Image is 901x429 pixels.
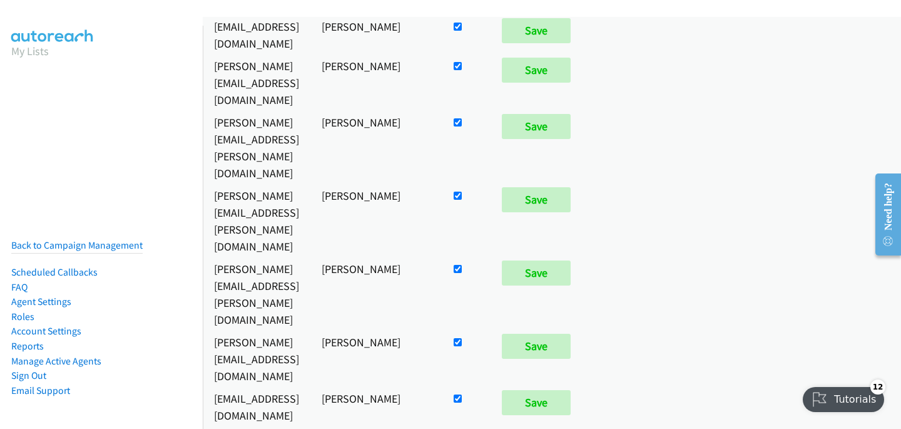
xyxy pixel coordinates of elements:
td: [PERSON_NAME][EMAIL_ADDRESS][PERSON_NAME][DOMAIN_NAME] [203,184,310,257]
a: Sign Out [11,370,46,381]
td: [PERSON_NAME][EMAIL_ADDRESS][PERSON_NAME][DOMAIN_NAME] [203,257,310,331]
a: Agent Settings [11,296,71,308]
td: [PERSON_NAME][EMAIL_ADDRESS][PERSON_NAME][DOMAIN_NAME] [203,111,310,184]
a: Manage Active Agents [11,355,101,367]
iframe: Checklist [795,375,892,420]
a: Roles [11,311,34,323]
input: Save [502,261,571,286]
input: Save [502,114,571,139]
a: Reports [11,340,44,352]
td: [PERSON_NAME] [310,54,440,111]
td: [PERSON_NAME] [310,257,440,331]
td: [PERSON_NAME] [310,331,440,387]
td: [PERSON_NAME] [310,111,440,184]
input: Save [502,390,571,415]
td: [EMAIL_ADDRESS][DOMAIN_NAME] [203,15,310,54]
input: Save [502,334,571,359]
td: [EMAIL_ADDRESS][DOMAIN_NAME] [203,387,310,426]
td: [PERSON_NAME][EMAIL_ADDRESS][DOMAIN_NAME] [203,54,310,111]
a: Email Support [11,385,70,396]
a: FAQ [11,281,28,293]
a: Back to Campaign Management [11,239,143,251]
a: My Lists [11,44,49,58]
iframe: Resource Center [865,165,901,264]
a: Account Settings [11,325,81,337]
td: [PERSON_NAME] [310,184,440,257]
td: [PERSON_NAME][EMAIL_ADDRESS][DOMAIN_NAME] [203,331,310,387]
input: Save [502,187,571,212]
td: [PERSON_NAME] [310,387,440,426]
a: Scheduled Callbacks [11,266,98,278]
input: Save [502,58,571,83]
input: Save [502,18,571,43]
td: [PERSON_NAME] [310,15,440,54]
